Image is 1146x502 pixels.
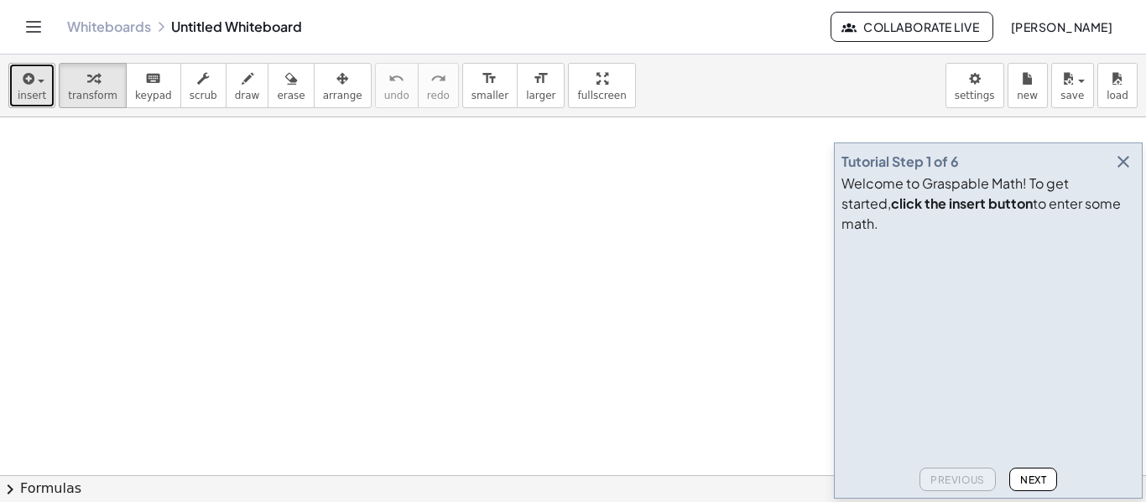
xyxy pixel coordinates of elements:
[526,90,555,101] span: larger
[145,69,161,89] i: keyboard
[135,90,172,101] span: keypad
[841,152,959,172] div: Tutorial Step 1 of 6
[388,69,404,89] i: undo
[841,173,1135,234] div: Welcome to Graspable Math! To get started, to enter some math.
[67,18,151,35] a: Whiteboards
[190,90,217,101] span: scrub
[126,63,181,108] button: keyboardkeypad
[533,69,549,89] i: format_size
[1020,474,1046,486] span: Next
[1009,468,1057,491] button: Next
[997,12,1126,42] button: [PERSON_NAME]
[831,12,993,42] button: Collaborate Live
[226,63,269,108] button: draw
[418,63,459,108] button: redoredo
[314,63,372,108] button: arrange
[471,90,508,101] span: smaller
[462,63,518,108] button: format_sizesmaller
[1017,90,1038,101] span: new
[8,63,55,108] button: insert
[375,63,419,108] button: undoundo
[1010,19,1112,34] span: [PERSON_NAME]
[482,69,497,89] i: format_size
[384,90,409,101] span: undo
[430,69,446,89] i: redo
[577,90,626,101] span: fullscreen
[1060,90,1084,101] span: save
[268,63,314,108] button: erase
[427,90,450,101] span: redo
[517,63,565,108] button: format_sizelarger
[59,63,127,108] button: transform
[945,63,1004,108] button: settings
[845,19,979,34] span: Collaborate Live
[955,90,995,101] span: settings
[235,90,260,101] span: draw
[1051,63,1094,108] button: save
[277,90,305,101] span: erase
[323,90,362,101] span: arrange
[180,63,227,108] button: scrub
[20,13,47,40] button: Toggle navigation
[18,90,46,101] span: insert
[1097,63,1138,108] button: load
[1008,63,1048,108] button: new
[1107,90,1128,101] span: load
[68,90,117,101] span: transform
[891,194,1033,212] b: click the insert button
[568,63,635,108] button: fullscreen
